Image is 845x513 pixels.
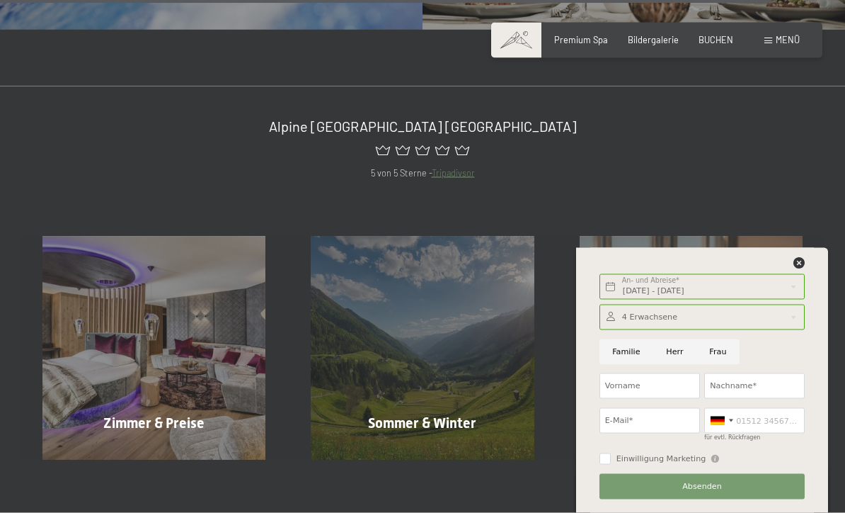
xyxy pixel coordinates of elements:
a: Wellnesshotel Südtirol SCHWARZENSTEIN - Wellnessurlaub in den Alpen, Wandern und Wellness Sommer ... [288,237,556,460]
a: BUCHEN [699,34,733,45]
button: Absenden [599,474,805,500]
div: Germany (Deutschland): +49 [705,409,737,433]
a: Wellnesshotel Südtirol SCHWARZENSTEIN - Wellnessurlaub in den Alpen, Wandern und Wellness Zimmer ... [20,237,288,460]
span: Absenden [682,481,722,492]
span: Einwilligung Marketing [616,453,706,465]
a: Premium Spa [554,34,608,45]
a: Bildergalerie [628,34,679,45]
input: 01512 3456789 [704,408,805,434]
span: Zimmer & Preise [103,415,205,432]
p: 5 von 5 Sterne - [42,166,803,180]
a: Tripadivsor [432,167,475,179]
span: Alpine [GEOGRAPHIC_DATA] [GEOGRAPHIC_DATA] [269,118,577,135]
span: Sommer & Winter [368,415,476,432]
a: Wellnesshotel Südtirol SCHWARZENSTEIN - Wellnessurlaub in den Alpen, Wandern und Wellness Fun / A... [557,237,825,460]
label: für evtl. Rückfragen [704,434,760,441]
span: Menü [776,34,800,45]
